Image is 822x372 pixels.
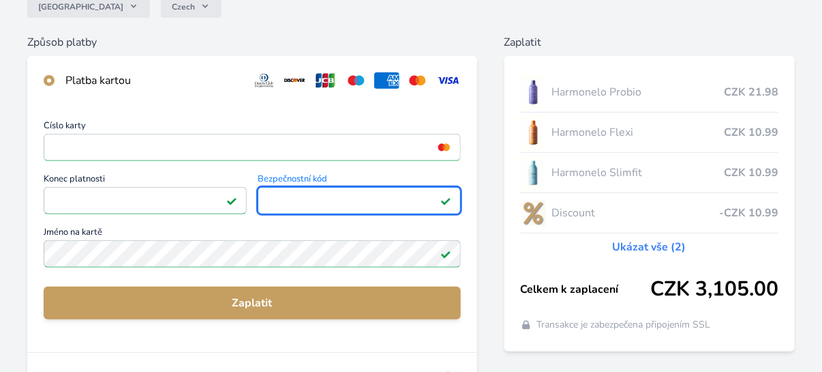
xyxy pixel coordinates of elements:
[504,34,795,51] h6: Zaplatit
[44,287,461,319] button: Zaplatit
[44,175,247,187] span: Konec platnosti
[374,72,399,89] img: amex.svg
[724,124,778,141] span: CZK 10.99
[405,72,430,89] img: mc.svg
[344,72,369,89] img: maestro.svg
[435,141,453,154] img: mc
[282,72,307,89] img: discover.svg
[44,240,461,268] input: Jméno na kartěPlatné pole
[55,295,450,311] span: Zaplatit
[521,75,547,109] img: CLEAN_PROBIO_se_stinem_x-lo.jpg
[38,1,123,12] span: [GEOGRAPHIC_DATA]
[440,248,451,259] img: Platné pole
[440,195,451,206] img: Platné pole
[252,72,277,89] img: diners.svg
[521,281,650,298] span: Celkem k zaplacení
[172,1,195,12] span: Czech
[650,277,778,302] span: CZK 3,105.00
[313,72,338,89] img: jcb.svg
[613,239,686,255] a: Ukázat vše (2)
[50,191,241,210] iframe: Iframe pro datum vypršení platnosti
[27,34,477,51] h6: Způsob platby
[551,205,719,221] span: Discount
[537,318,711,332] span: Transakce je zabezpečena připojením SSL
[264,191,455,210] iframe: Iframe pro bezpečnostní kód
[719,205,778,221] span: -CZK 10.99
[44,228,461,240] span: Jméno na kartě
[551,164,724,181] span: Harmonelo Slimfit
[258,175,461,187] span: Bezpečnostní kód
[521,196,547,230] img: discount-lo.png
[724,84,778,100] span: CZK 21.98
[65,72,241,89] div: Platba kartou
[521,156,547,190] img: SLIMFIT_se_stinem_x-lo.jpg
[44,121,461,134] span: Číslo karty
[436,72,461,89] img: visa.svg
[226,195,237,206] img: Platné pole
[724,164,778,181] span: CZK 10.99
[50,138,455,157] iframe: Iframe pro číslo karty
[551,84,724,100] span: Harmonelo Probio
[521,115,547,149] img: CLEAN_FLEXI_se_stinem_x-hi_(1)-lo.jpg
[551,124,724,141] span: Harmonelo Flexi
